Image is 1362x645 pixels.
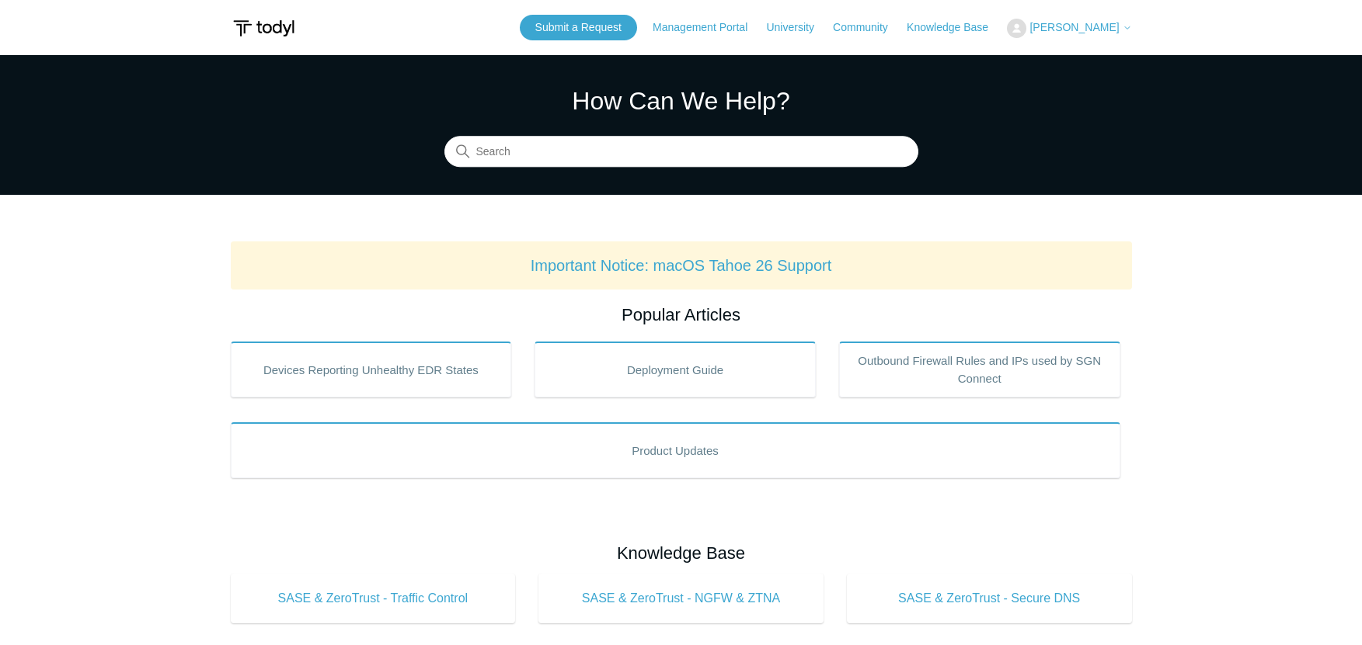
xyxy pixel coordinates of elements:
[653,19,763,36] a: Management Portal
[562,589,800,608] span: SASE & ZeroTrust - NGFW & ZTNA
[833,19,904,36] a: Community
[870,589,1109,608] span: SASE & ZeroTrust - Secure DNS
[231,14,297,43] img: Todyl Support Center Help Center home page
[231,422,1120,478] a: Product Updates
[444,82,918,120] h1: How Can We Help?
[538,574,824,623] a: SASE & ZeroTrust - NGFW & ZTNA
[907,19,1004,36] a: Knowledge Base
[231,342,512,397] a: Devices Reporting Unhealthy EDR States
[231,540,1132,566] h2: Knowledge Base
[520,15,637,40] a: Submit a Request
[839,342,1120,397] a: Outbound Firewall Rules and IPs used by SGN Connect
[847,574,1132,623] a: SASE & ZeroTrust - Secure DNS
[1029,21,1119,33] span: [PERSON_NAME]
[535,342,816,397] a: Deployment Guide
[254,589,493,608] span: SASE & ZeroTrust - Traffic Control
[231,302,1132,328] h2: Popular Articles
[1007,19,1131,38] button: [PERSON_NAME]
[231,574,516,623] a: SASE & ZeroTrust - Traffic Control
[444,137,918,168] input: Search
[766,19,829,36] a: University
[531,257,832,274] a: Important Notice: macOS Tahoe 26 Support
